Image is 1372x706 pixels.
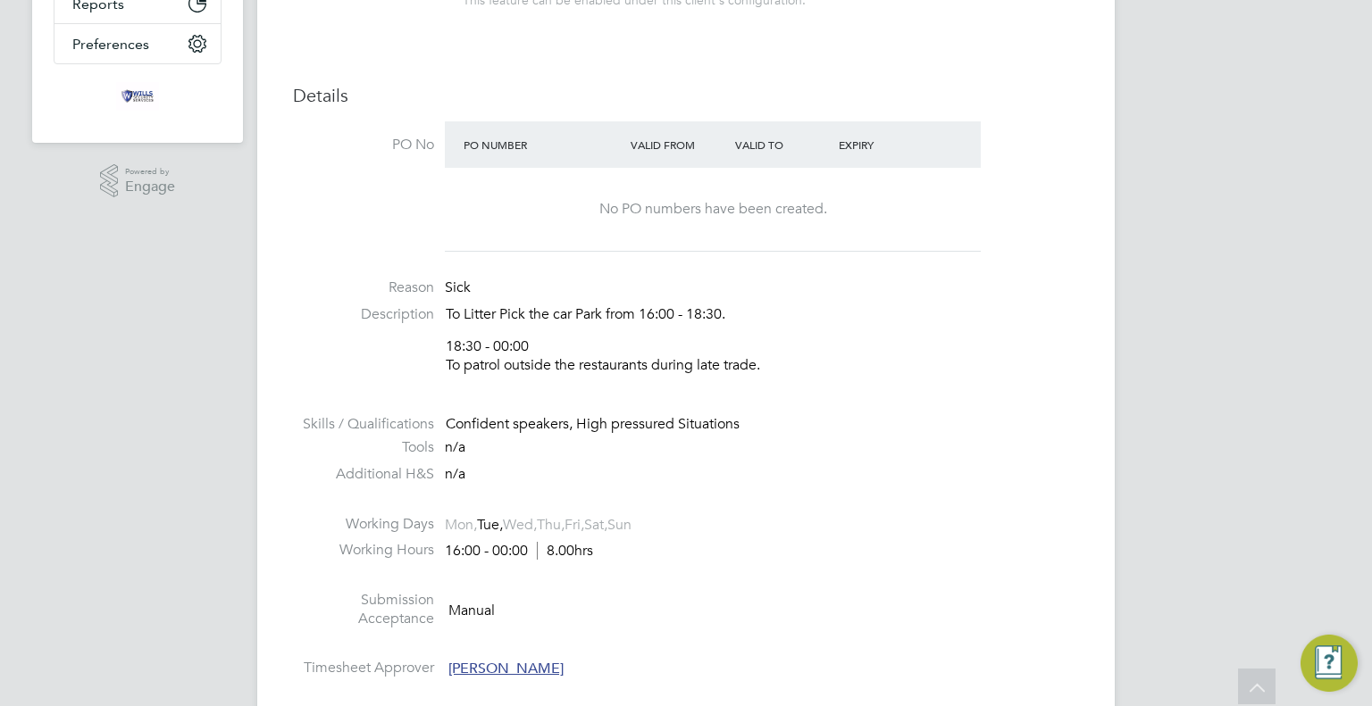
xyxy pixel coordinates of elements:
div: PO Number [459,129,626,161]
span: n/a [445,465,465,483]
div: Expiry [834,129,939,161]
label: Description [293,305,434,324]
h3: Details [293,84,1079,107]
label: Additional H&S [293,465,434,484]
div: Confident speakers, High pressured Situations [446,415,1079,434]
label: Reason [293,278,434,297]
button: Engage Resource Center [1301,635,1358,692]
span: Preferences [72,36,149,53]
span: Engage [125,179,175,195]
label: Tools [293,438,434,457]
span: 8.00hrs [537,542,593,560]
div: No PO numbers have been created. [463,200,963,219]
label: Timesheet Approver [293,659,434,677]
div: Valid To [731,129,835,161]
label: Submission Acceptance [293,591,434,628]
div: Valid From [626,129,731,161]
span: [PERSON_NAME] [448,660,564,677]
p: 18:30 - 00:00 To patrol outside the restaurants during late trade. [446,337,1079,375]
span: n/a [445,438,465,456]
span: Thu, [537,516,565,534]
span: Wed, [503,516,537,534]
span: Sat, [584,516,607,534]
p: To Litter Pick the car Park from 16:00 - 18:30. [446,305,1079,324]
a: Powered byEngage [100,164,176,198]
label: PO No [293,136,434,154]
span: Mon, [445,516,477,534]
span: Tue, [477,516,503,534]
img: wills-security-logo-retina.png [116,82,159,111]
span: Manual [448,601,495,619]
span: Fri, [565,516,584,534]
span: Sick [445,278,471,296]
label: Working Days [293,515,434,534]
span: Sun [607,516,632,534]
div: 16:00 - 00:00 [445,542,593,561]
label: Skills / Qualifications [293,415,434,434]
label: Working Hours [293,541,434,560]
button: Preferences [54,24,221,63]
a: Go to home page [54,82,222,111]
span: Powered by [125,164,175,179]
